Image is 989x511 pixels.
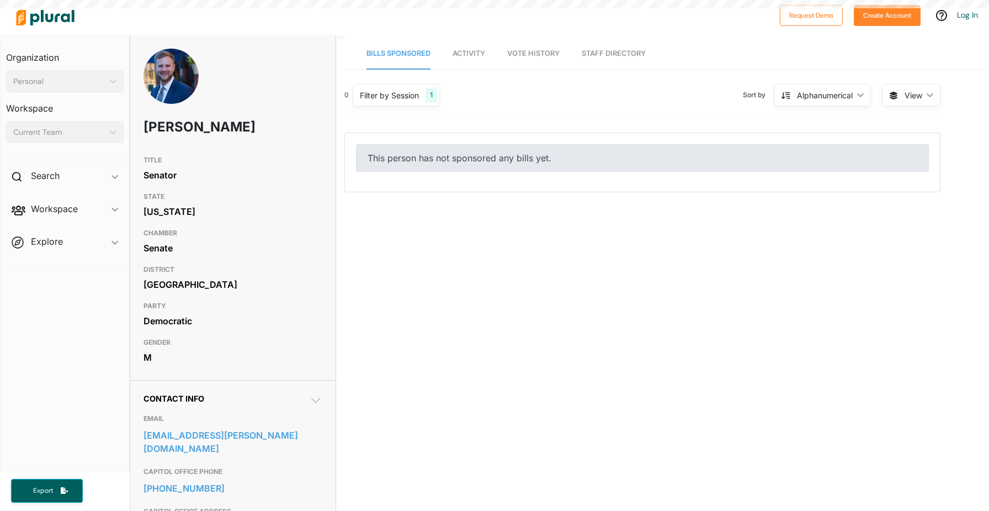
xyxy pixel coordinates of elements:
div: Filter by Session [360,89,419,101]
button: Export [11,479,83,503]
div: Democratic [143,313,322,329]
div: Alphanumerical [797,89,853,101]
h3: TITLE [143,154,322,167]
div: [US_STATE] [143,203,322,220]
div: Personal [13,76,105,87]
span: View [905,89,922,101]
h3: DISTRICT [143,263,322,276]
h3: CAPITOL OFFICE PHONE [143,465,322,478]
img: Headshot of Julian Cyr [143,49,199,128]
div: Senator [143,167,322,183]
a: Staff Directory [582,38,646,70]
h3: CHAMBER [143,226,322,240]
a: Request Demo [780,9,843,20]
h2: Search [31,170,60,182]
div: 1 [426,88,437,102]
a: Create Account [854,9,921,20]
h3: Organization [6,41,124,66]
span: Bills Sponsored [366,49,430,57]
a: Log In [957,10,978,20]
div: Senate [143,240,322,256]
h3: EMAIL [143,412,322,425]
button: Create Account [854,5,921,26]
a: Vote History [507,38,560,70]
div: [GEOGRAPHIC_DATA] [143,276,322,293]
a: Activity [453,38,485,70]
button: Request Demo [780,5,843,26]
span: Activity [453,49,485,57]
span: Export [25,486,61,496]
a: Bills Sponsored [366,38,430,70]
a: [PHONE_NUMBER] [143,480,322,497]
span: Contact Info [143,394,204,403]
div: 0 [344,90,349,100]
div: M [143,349,322,366]
h3: Workspace [6,92,124,117]
div: Current Team [13,127,105,138]
div: This person has not sponsored any bills yet. [356,144,929,172]
h1: [PERSON_NAME] [143,110,251,144]
span: Sort by [743,90,774,100]
h3: STATE [143,190,322,203]
span: Vote History [507,49,560,57]
h3: PARTY [143,299,322,313]
a: [EMAIL_ADDRESS][PERSON_NAME][DOMAIN_NAME] [143,427,322,457]
h3: GENDER [143,336,322,349]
